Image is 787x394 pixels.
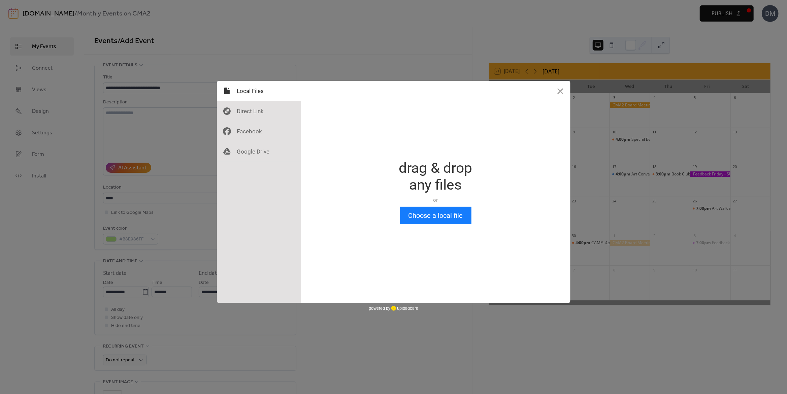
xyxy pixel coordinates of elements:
div: Google Drive [217,141,301,162]
div: Direct Link [217,101,301,121]
div: or [399,197,472,203]
div: Local Files [217,81,301,101]
button: Close [550,81,570,101]
div: drag & drop any files [399,160,472,193]
div: Facebook [217,121,301,141]
div: powered by [369,303,418,313]
a: uploadcare [390,306,418,311]
button: Choose a local file [400,207,471,224]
